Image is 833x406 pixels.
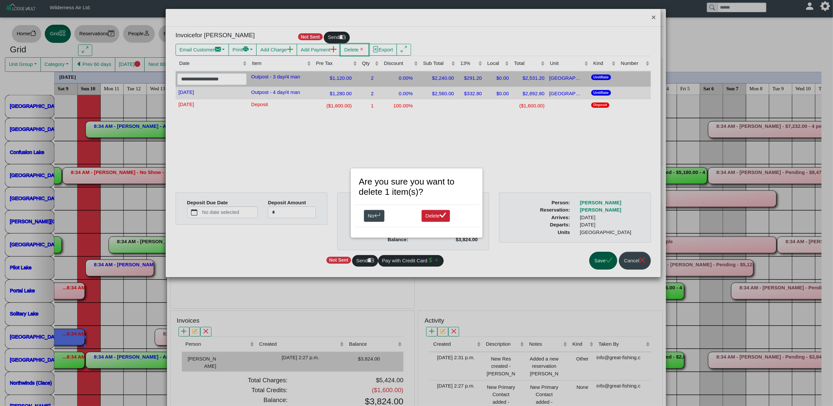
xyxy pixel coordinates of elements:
button: Noarrow return left [364,210,384,222]
button: Deletecheck lg [422,210,450,222]
svg: arrow return left [374,212,380,218]
div: One moment please... [354,172,479,235]
svg: check lg [440,212,446,218]
h3: Are you sure you want to delete 1 item(s)? [359,177,474,197]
